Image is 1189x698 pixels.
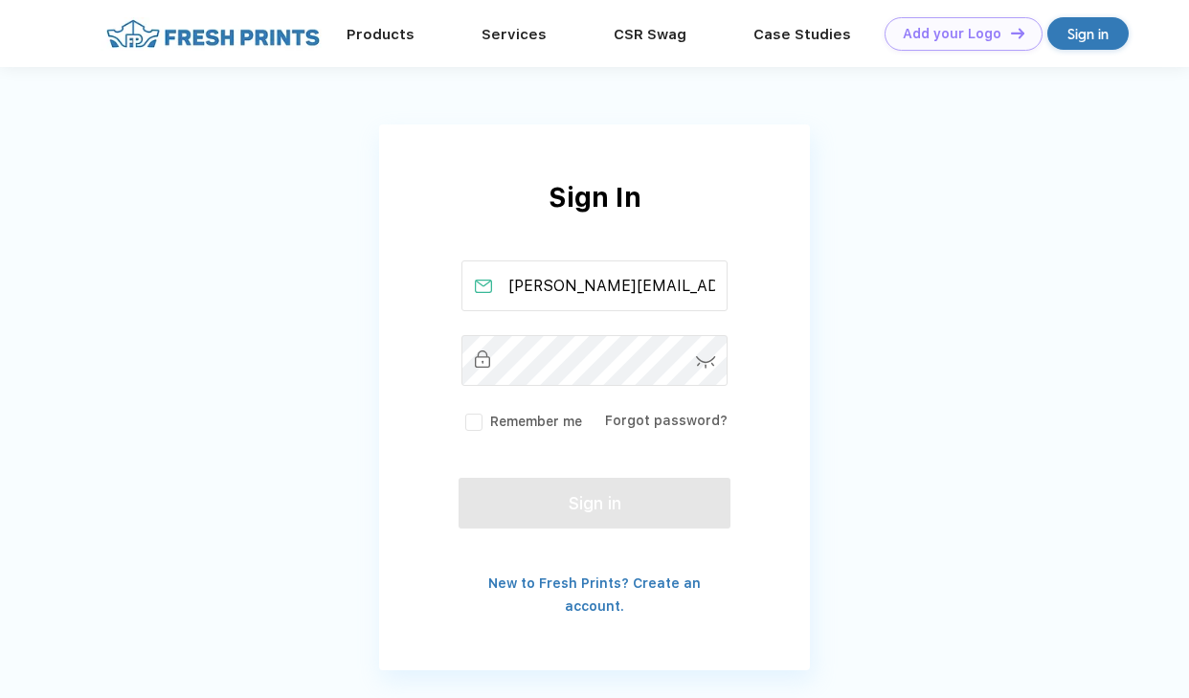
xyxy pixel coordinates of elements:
[475,350,490,368] img: password_inactive.svg
[461,412,582,432] label: Remember me
[1067,23,1109,45] div: Sign in
[461,260,729,311] input: Email
[1011,28,1024,38] img: DT
[903,26,1001,42] div: Add your Logo
[459,478,730,529] button: Sign in
[379,177,810,260] div: Sign In
[488,575,701,614] a: New to Fresh Prints? Create an account.
[696,356,716,369] img: password-icon.svg
[101,17,325,51] img: fo%20logo%202.webp
[605,413,728,428] a: Forgot password?
[1047,17,1129,50] a: Sign in
[347,26,415,43] a: Products
[475,280,492,293] img: email_active.svg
